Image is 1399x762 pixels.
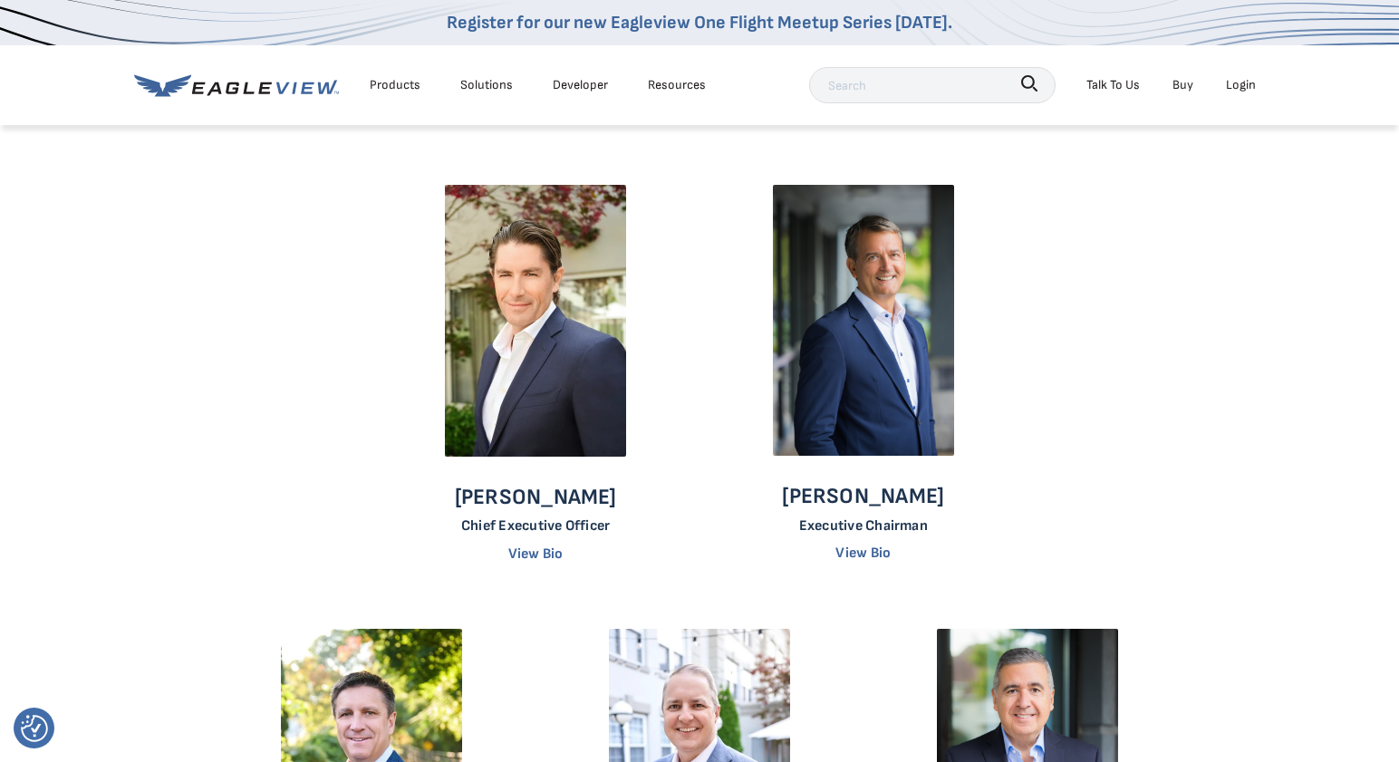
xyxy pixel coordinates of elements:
[1086,73,1140,96] div: Talk To Us
[1226,73,1256,96] div: Login
[809,67,1056,103] input: Search
[455,484,617,511] p: [PERSON_NAME]
[553,73,608,96] a: Developer
[447,12,952,34] a: Register for our new Eagleview One Flight Meetup Series [DATE].
[445,185,626,457] img: Piers Dormeyer - Chief Executive Officer
[508,545,564,563] a: View Bio
[21,715,48,742] button: Consent Preferences
[782,517,944,535] p: Executive Chairman
[835,545,891,562] a: View Bio
[782,483,944,510] p: [PERSON_NAME]
[21,715,48,742] img: Revisit consent button
[773,185,954,457] img: Chris Jurasek - Chief Executive Officer
[370,73,420,96] div: Products
[460,73,513,96] div: Solutions
[648,73,706,96] div: Resources
[455,517,617,535] p: Chief Executive Officer
[1172,73,1193,96] a: Buy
